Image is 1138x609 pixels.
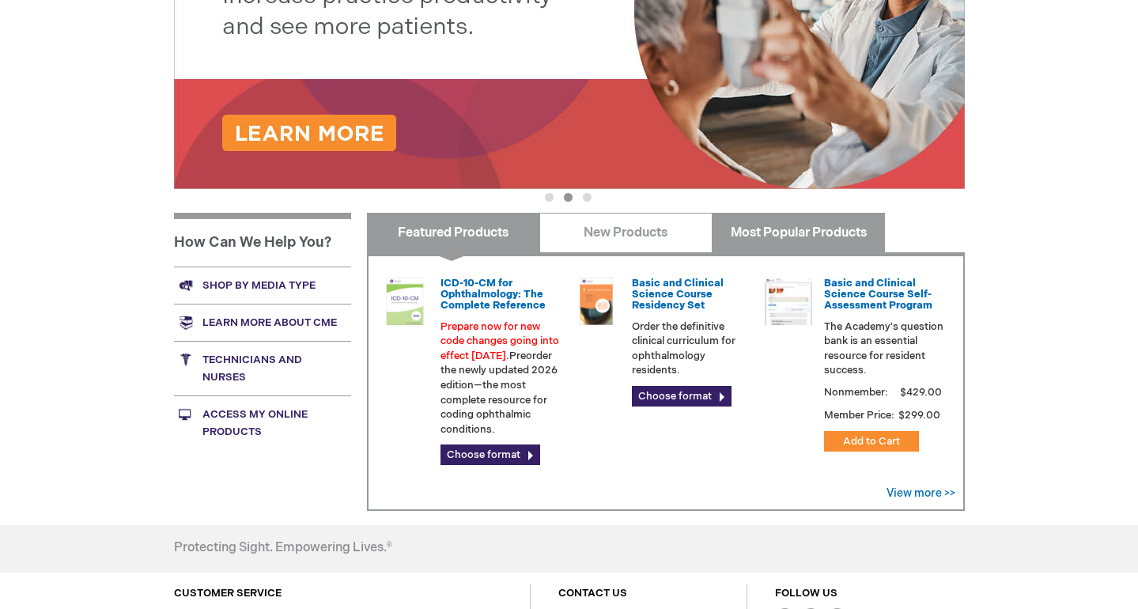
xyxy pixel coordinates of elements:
[824,431,919,452] button: Add to Cart
[573,278,620,325] img: 02850963u_47.png
[887,486,955,500] a: View more >>
[632,386,732,407] a: Choose format
[824,320,944,378] p: The Academy's question bank is an essential resource for resident success.
[440,277,546,312] a: ICD-10-CM for Ophthalmology: The Complete Reference
[898,386,944,399] span: $429.00
[843,435,900,448] span: Add to Cart
[824,409,894,422] strong: Member Price:
[367,213,540,252] a: Featured Products
[632,320,752,378] p: Order the definitive clinical curriculum for ophthalmology residents.
[897,409,943,422] span: $299.00
[174,587,282,600] a: CUSTOMER SERVICE
[174,267,351,304] a: Shop by media type
[174,395,351,450] a: Access My Online Products
[632,277,724,312] a: Basic and Clinical Science Course Residency Set
[174,341,351,395] a: Technicians and nurses
[712,213,885,252] a: Most Popular Products
[440,320,559,362] font: Prepare now for new code changes going into effect [DATE].
[564,193,573,202] button: 2 of 3
[558,587,627,600] a: CONTACT US
[174,213,351,267] h1: How Can We Help You?
[381,278,429,325] img: 0120008u_42.png
[174,304,351,341] a: Learn more about CME
[583,193,592,202] button: 3 of 3
[824,383,888,403] strong: Nonmember:
[545,193,554,202] button: 1 of 3
[539,213,713,252] a: New Products
[775,587,837,600] a: FOLLOW US
[174,541,392,555] h4: Protecting Sight. Empowering Lives.®
[440,320,561,437] p: Preorder the newly updated 2026 edition—the most complete resource for coding ophthalmic conditions.
[440,444,540,465] a: Choose format
[765,278,812,325] img: bcscself_20.jpg
[824,277,932,312] a: Basic and Clinical Science Course Self-Assessment Program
